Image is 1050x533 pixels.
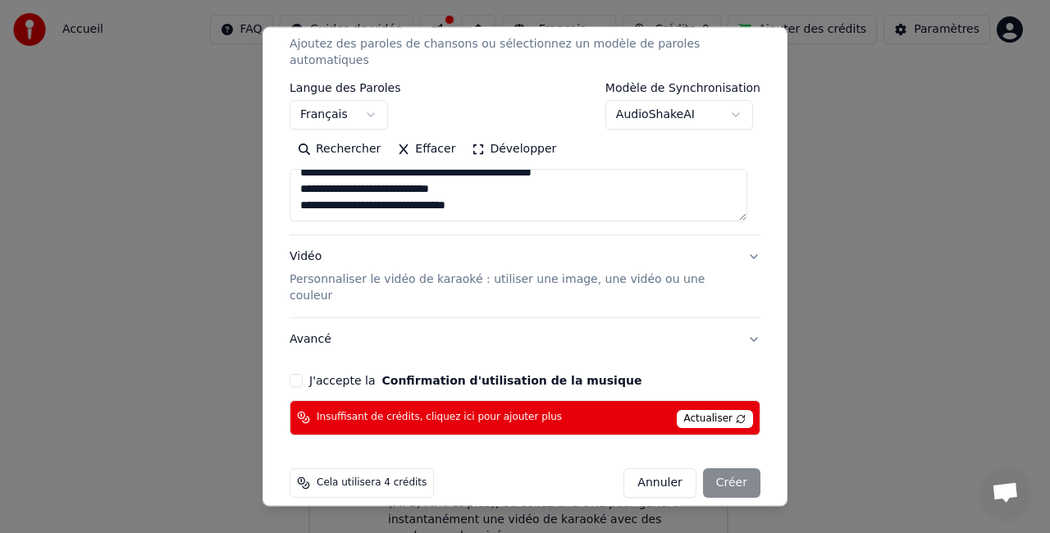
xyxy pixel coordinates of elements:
[309,375,641,386] label: J'accepte la
[317,412,562,425] span: Insuffisant de crédits, cliquez ici pour ajouter plus
[381,375,641,386] button: J'accepte la
[290,248,734,304] div: Vidéo
[605,82,760,93] label: Modèle de Synchronisation
[290,36,734,69] p: Ajoutez des paroles de chansons ou sélectionnez un modèle de paroles automatiques
[623,468,696,498] button: Annuler
[290,235,760,317] button: VidéoPersonnaliser le vidéo de karaoké : utiliser une image, une vidéo ou une couleur
[389,136,463,162] button: Effacer
[290,271,734,304] p: Personnaliser le vidéo de karaoké : utiliser une image, une vidéo ou une couleur
[677,410,754,428] span: Actualiser
[290,82,401,93] label: Langue des Paroles
[290,1,760,83] button: ParolesAjoutez des paroles de chansons ou sélectionnez un modèle de paroles automatiques
[290,82,760,235] div: ParolesAjoutez des paroles de chansons ou sélectionnez un modèle de paroles automatiques
[317,476,427,490] span: Cela utilisera 4 crédits
[463,136,564,162] button: Développer
[290,136,389,162] button: Rechercher
[290,318,760,361] button: Avancé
